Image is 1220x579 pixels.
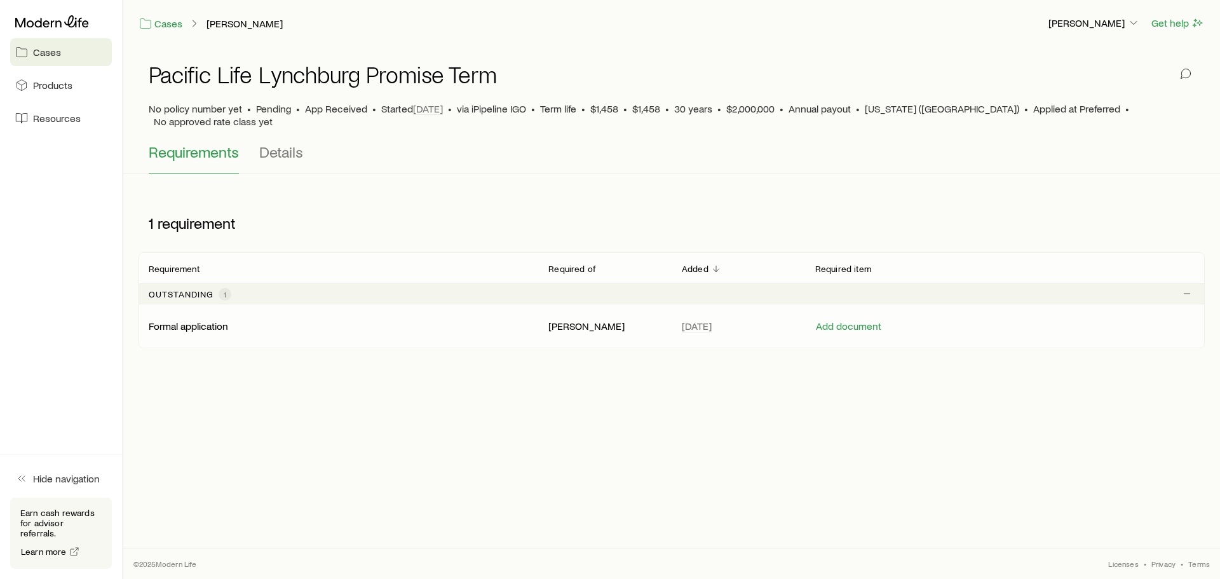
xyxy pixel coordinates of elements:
[623,102,627,115] span: •
[21,547,67,556] span: Learn more
[33,46,61,58] span: Cases
[10,104,112,132] a: Resources
[865,102,1019,115] span: [US_STATE] ([GEOGRAPHIC_DATA])
[372,102,376,115] span: •
[224,289,226,299] span: 1
[1108,559,1138,569] a: Licenses
[149,264,200,274] p: Requirement
[20,508,102,538] p: Earn cash rewards for advisor referrals.
[457,102,526,115] span: via iPipeline IGO
[815,264,871,274] p: Required item
[581,102,585,115] span: •
[448,102,452,115] span: •
[259,143,303,161] span: Details
[296,102,300,115] span: •
[413,102,443,115] span: [DATE]
[1181,559,1183,569] span: •
[10,498,112,569] div: Earn cash rewards for advisor referrals.Learn more
[247,102,251,115] span: •
[1144,559,1146,569] span: •
[540,102,576,115] span: Term life
[149,143,239,161] span: Requirements
[149,214,154,232] span: 1
[1188,559,1210,569] a: Terms
[1033,102,1120,115] span: Applied at Preferred
[1048,16,1141,31] button: [PERSON_NAME]
[10,71,112,99] a: Products
[149,143,1195,174] div: Application details tabs
[149,102,242,115] span: No policy number yet
[158,214,236,232] span: requirement
[682,264,708,274] p: Added
[133,559,197,569] p: © 2025 Modern Life
[1024,102,1028,115] span: •
[33,472,100,485] span: Hide navigation
[665,102,669,115] span: •
[548,264,596,274] p: Required of
[789,102,851,115] span: Annual payout
[10,38,112,66] a: Cases
[154,115,273,128] span: No approved rate class yet
[256,102,291,115] p: Pending
[33,112,81,125] span: Resources
[780,102,783,115] span: •
[856,102,860,115] span: •
[531,102,535,115] span: •
[590,102,618,115] span: $1,458
[149,320,228,332] p: Formal application
[1151,559,1176,569] a: Privacy
[149,289,213,299] p: Outstanding
[726,102,775,115] span: $2,000,000
[1151,16,1205,31] button: Get help
[632,102,660,115] span: $1,458
[139,17,183,31] a: Cases
[381,102,443,115] p: Started
[717,102,721,115] span: •
[548,320,661,332] p: [PERSON_NAME]
[10,465,112,493] button: Hide navigation
[1048,17,1140,29] p: [PERSON_NAME]
[1125,102,1129,115] span: •
[305,102,367,115] span: App Received
[682,320,712,332] span: [DATE]
[149,62,496,87] h1: Pacific Life Lynchburg Promise Term
[815,320,882,332] button: Add document
[674,102,712,115] span: 30 years
[206,18,283,30] a: [PERSON_NAME]
[33,79,72,92] span: Products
